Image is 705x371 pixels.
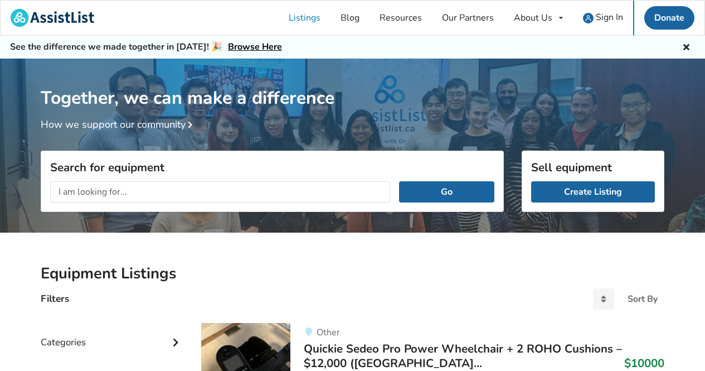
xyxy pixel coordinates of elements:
a: Donate [644,6,694,30]
h3: Search for equipment [50,160,494,175]
a: Browse Here [228,41,282,53]
div: Categories [41,314,183,354]
img: user icon [583,13,594,23]
span: Quickie Sedeo Pro Power Wheelchair + 2 ROHO Cushions – $12,000 ([GEOGRAPHIC_DATA]... [304,341,622,371]
h5: See the difference we made together in [DATE]! 🎉 [10,41,282,53]
span: Sign In [596,11,623,23]
div: About Us [514,13,552,22]
span: Other [317,326,340,339]
img: assistlist-logo [11,9,94,27]
h4: Filters [41,292,69,305]
a: Resources [369,1,432,35]
a: user icon Sign In [573,1,633,35]
button: Go [399,181,494,203]
a: Blog [330,1,369,35]
a: Our Partners [432,1,504,35]
div: Sort By [628,295,658,303]
h3: Sell equipment [531,160,655,175]
h1: Together, we can make a difference [41,59,664,109]
a: How we support our community [41,118,197,131]
h2: Equipment Listings [41,264,664,283]
a: Listings [279,1,330,35]
h3: $10000 [624,356,664,370]
input: I am looking for... [50,181,390,203]
a: Create Listing [531,181,655,203]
